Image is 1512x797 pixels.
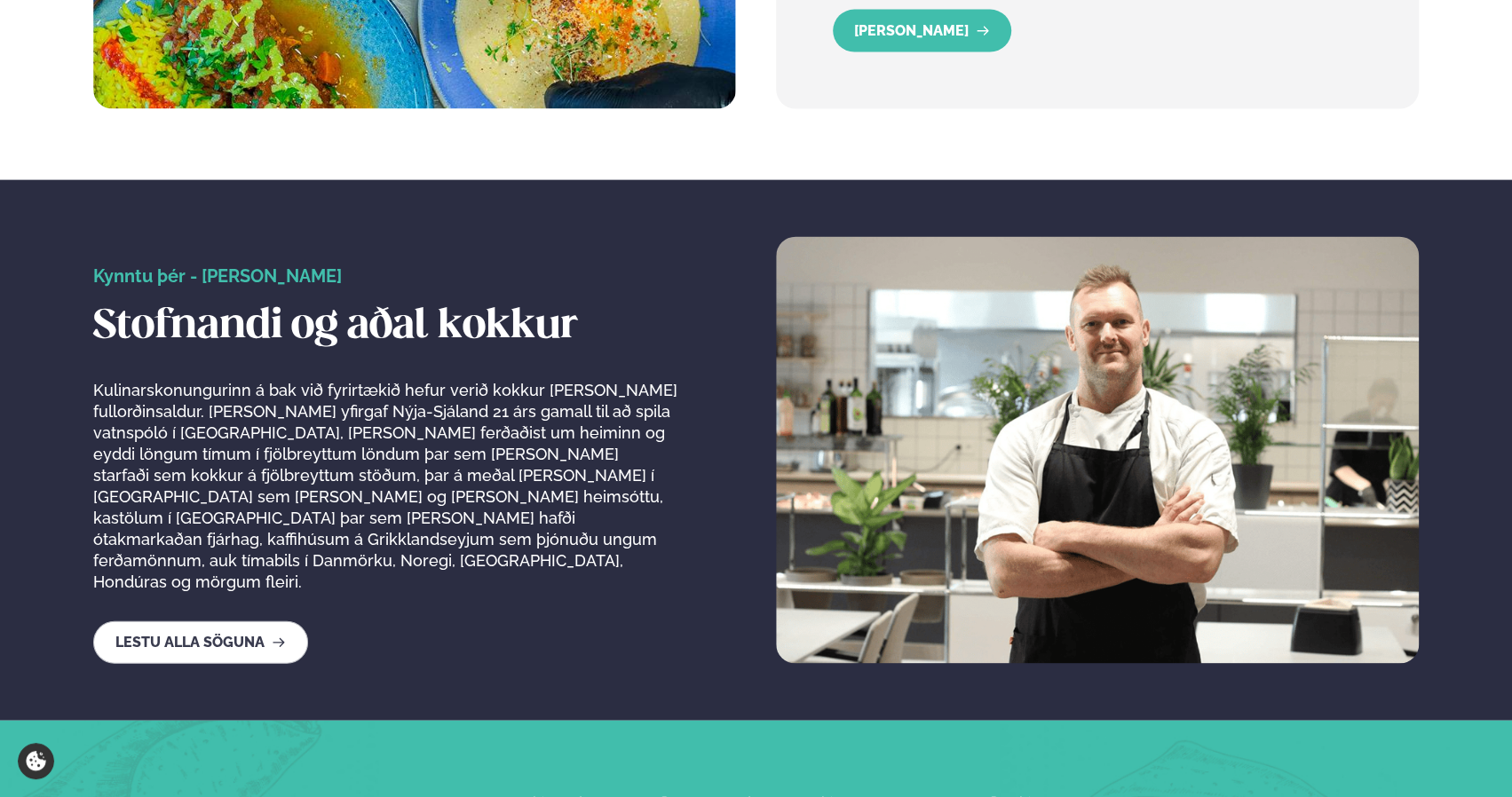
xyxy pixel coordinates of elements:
a: LESA MEIRA [833,10,1011,52]
a: Lestu alla söguna [93,621,308,664]
span: Kynntu þér - [PERSON_NAME] [93,265,342,287]
h2: Stofnandi og aðal kokkur [93,302,679,351]
p: Kulinarskonungurinn á bak við fyrirtækið hefur verið kokkur [PERSON_NAME] fullorðinsaldur. [PERSO... [93,380,679,593]
img: image alt [776,237,1419,664]
a: Cookie settings [18,743,54,779]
